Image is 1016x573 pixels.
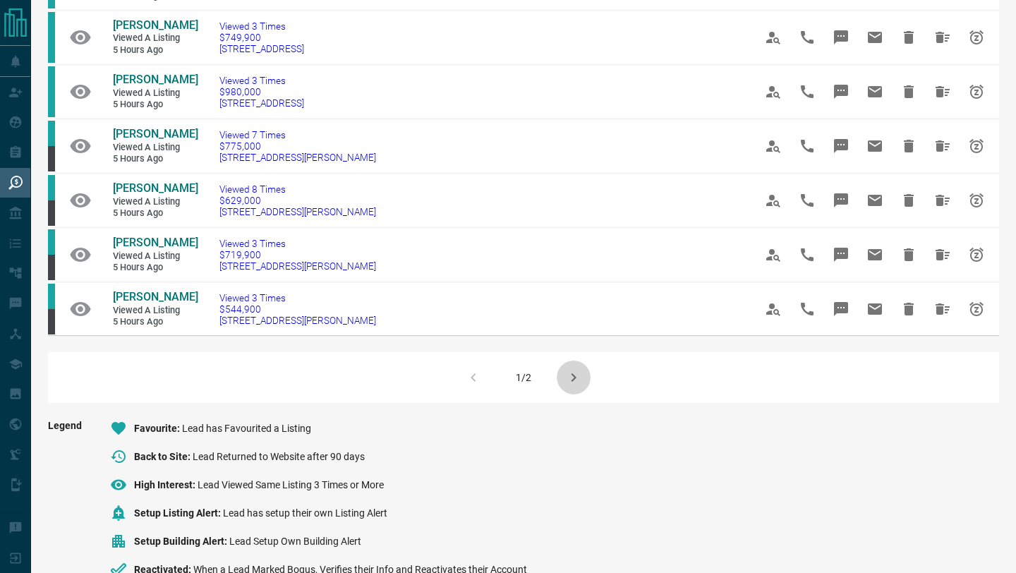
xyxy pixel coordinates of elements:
[48,309,55,334] div: mrloft.ca
[790,75,824,109] span: Call
[223,507,387,519] span: Lead has setup their own Listing Alert
[756,183,790,217] span: View Profile
[219,86,304,97] span: $980,000
[960,183,993,217] span: Snooze
[193,451,365,462] span: Lead Returned to Website after 90 days
[219,303,376,315] span: $544,900
[926,20,960,54] span: Hide All from Ken Goh
[892,183,926,217] span: Hide
[113,99,198,111] span: 5 hours ago
[219,140,376,152] span: $775,000
[113,88,198,99] span: Viewed a Listing
[756,292,790,326] span: View Profile
[790,292,824,326] span: Call
[113,127,198,142] a: [PERSON_NAME]
[790,20,824,54] span: Call
[113,73,198,86] span: [PERSON_NAME]
[219,43,304,54] span: [STREET_ADDRESS]
[113,236,198,249] span: [PERSON_NAME]
[113,142,198,154] span: Viewed a Listing
[858,75,892,109] span: Email
[219,97,304,109] span: [STREET_ADDRESS]
[113,127,198,140] span: [PERSON_NAME]
[229,536,361,547] span: Lead Setup Own Building Alert
[790,129,824,163] span: Call
[113,18,198,33] a: [PERSON_NAME]
[960,292,993,326] span: Snooze
[48,255,55,280] div: mrloft.ca
[113,32,198,44] span: Viewed a Listing
[790,183,824,217] span: Call
[926,238,960,272] span: Hide All from Anisa Thomas
[134,507,223,519] span: Setup Listing Alert
[858,20,892,54] span: Email
[134,451,193,462] span: Back to Site
[48,229,55,255] div: condos.ca
[113,251,198,263] span: Viewed a Listing
[113,181,198,195] span: [PERSON_NAME]
[219,129,376,140] span: Viewed 7 Times
[48,284,55,309] div: condos.ca
[113,316,198,328] span: 5 hours ago
[824,20,858,54] span: Message
[113,262,198,274] span: 5 hours ago
[113,290,198,305] a: [PERSON_NAME]
[960,238,993,272] span: Snooze
[134,423,182,434] span: Favourite
[219,20,304,32] span: Viewed 3 Times
[219,315,376,326] span: [STREET_ADDRESS][PERSON_NAME]
[926,292,960,326] span: Hide All from Anisa Thomas
[219,152,376,163] span: [STREET_ADDRESS][PERSON_NAME]
[892,292,926,326] span: Hide
[824,238,858,272] span: Message
[858,183,892,217] span: Email
[134,536,229,547] span: Setup Building Alert
[134,479,198,490] span: High Interest
[219,249,376,260] span: $719,900
[219,260,376,272] span: [STREET_ADDRESS][PERSON_NAME]
[858,292,892,326] span: Email
[926,183,960,217] span: Hide All from Anisa Thomas
[756,75,790,109] span: View Profile
[219,292,376,303] span: Viewed 3 Times
[892,129,926,163] span: Hide
[219,195,376,206] span: $629,000
[219,238,376,249] span: Viewed 3 Times
[48,66,55,117] div: condos.ca
[219,238,376,272] a: Viewed 3 Times$719,900[STREET_ADDRESS][PERSON_NAME]
[182,423,311,434] span: Lead has Favourited a Listing
[219,292,376,326] a: Viewed 3 Times$544,900[STREET_ADDRESS][PERSON_NAME]
[219,183,376,217] a: Viewed 8 Times$629,000[STREET_ADDRESS][PERSON_NAME]
[113,236,198,251] a: [PERSON_NAME]
[824,75,858,109] span: Message
[219,20,304,54] a: Viewed 3 Times$749,900[STREET_ADDRESS]
[198,479,384,490] span: Lead Viewed Same Listing 3 Times or More
[219,206,376,217] span: [STREET_ADDRESS][PERSON_NAME]
[756,238,790,272] span: View Profile
[113,305,198,317] span: Viewed a Listing
[219,75,304,109] a: Viewed 3 Times$980,000[STREET_ADDRESS]
[892,238,926,272] span: Hide
[858,238,892,272] span: Email
[219,32,304,43] span: $749,900
[219,183,376,195] span: Viewed 8 Times
[219,75,304,86] span: Viewed 3 Times
[858,129,892,163] span: Email
[113,181,198,196] a: [PERSON_NAME]
[960,20,993,54] span: Snooze
[113,290,198,303] span: [PERSON_NAME]
[113,44,198,56] span: 5 hours ago
[48,121,55,146] div: condos.ca
[113,18,198,32] span: [PERSON_NAME]
[48,200,55,226] div: mrloft.ca
[113,196,198,208] span: Viewed a Listing
[960,129,993,163] span: Snooze
[892,75,926,109] span: Hide
[926,75,960,109] span: Hide All from Ken Goh
[790,238,824,272] span: Call
[756,129,790,163] span: View Profile
[516,372,531,383] div: 1/2
[48,175,55,200] div: condos.ca
[219,129,376,163] a: Viewed 7 Times$775,000[STREET_ADDRESS][PERSON_NAME]
[113,73,198,88] a: [PERSON_NAME]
